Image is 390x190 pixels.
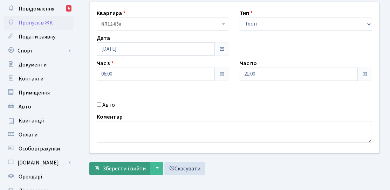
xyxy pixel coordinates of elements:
[97,34,110,42] label: Дата
[4,44,74,58] a: Спорт
[4,170,74,184] a: Орендарі
[19,103,31,111] span: Авто
[19,61,47,69] span: Документи
[19,131,37,139] span: Оплати
[4,86,74,100] a: Приміщення
[240,9,253,17] label: Тип
[19,117,44,125] span: Квитанції
[101,21,220,28] span: <b>КТ</b>&nbsp;&nbsp;&nbsp;&nbsp;12-85а
[97,17,229,31] span: <b>КТ</b>&nbsp;&nbsp;&nbsp;&nbsp;12-85а
[19,5,54,13] span: Повідомлення
[4,58,74,72] a: Документи
[66,5,71,12] div: 6
[19,19,53,27] span: Пропуск в ЖК
[4,156,74,170] a: [DOMAIN_NAME]
[4,30,74,44] a: Подати заявку
[4,128,74,142] a: Оплати
[4,72,74,86] a: Контакти
[19,75,43,83] span: Контакти
[240,59,257,68] label: Час по
[4,142,74,156] a: Особові рахунки
[19,33,55,41] span: Подати заявку
[164,162,205,175] a: Скасувати
[4,114,74,128] a: Квитанції
[101,21,108,28] b: КТ
[4,2,74,16] a: Повідомлення6
[97,59,114,68] label: Час з
[19,145,60,153] span: Особові рахунки
[4,16,74,30] a: Пропуск в ЖК
[19,173,42,181] span: Орендарі
[97,113,123,121] label: Коментар
[19,89,50,97] span: Приміщення
[4,100,74,114] a: Авто
[97,9,125,17] label: Квартира
[103,165,146,173] span: Зберегти і вийти
[89,162,150,175] button: Зберегти і вийти
[102,101,115,109] label: Авто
